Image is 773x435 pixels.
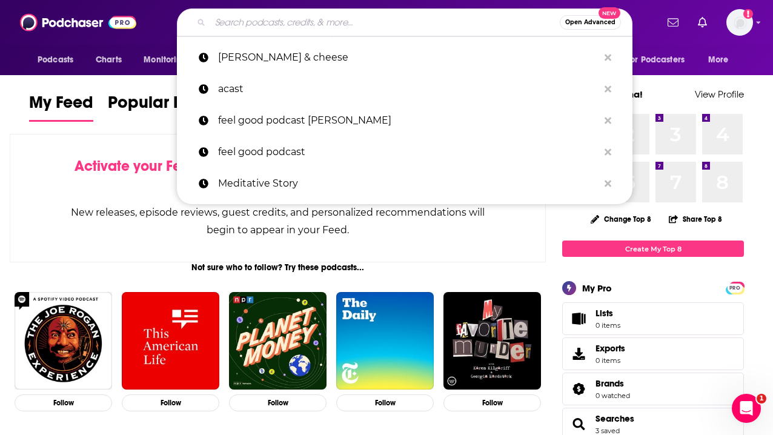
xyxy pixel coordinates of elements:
span: 1 [757,394,766,403]
div: Search podcasts, credits, & more... [177,8,632,36]
span: For Podcasters [626,51,685,68]
span: My Feed [29,92,93,120]
a: feel good podcast [177,136,632,168]
button: open menu [700,48,744,71]
a: 3 saved [596,427,620,435]
span: New [599,7,620,19]
div: New releases, episode reviews, guest credits, and personalized recommendations will begin to appe... [71,204,485,239]
span: Lists [596,308,613,319]
span: More [708,51,729,68]
button: Follow [15,394,112,412]
a: PRO [728,283,742,292]
a: Exports [562,337,744,370]
span: Open Advanced [565,19,615,25]
button: open menu [29,48,89,71]
a: feel good podcast [PERSON_NAME] [177,105,632,136]
a: Lists [562,302,744,335]
span: Charts [96,51,122,68]
p: Meditative Story [218,168,599,199]
button: Share Top 8 [668,207,723,231]
a: My Feed [29,92,93,122]
img: Podchaser - Follow, Share and Rate Podcasts [20,11,136,34]
a: Popular Feed [108,92,211,122]
p: feel good podcast [218,136,599,168]
input: Search podcasts, credits, & more... [210,13,560,32]
iframe: Intercom live chat [732,394,761,423]
button: Follow [122,394,219,412]
span: Brands [596,378,624,389]
span: Lists [566,310,591,327]
span: Podcasts [38,51,73,68]
a: Searches [596,413,634,424]
span: 0 items [596,321,620,330]
button: Show profile menu [726,9,753,36]
img: The Daily [336,292,434,390]
span: Activate your Feed [75,157,199,175]
span: Exports [596,343,625,354]
span: Monitoring [144,51,187,68]
a: Meditative Story [177,168,632,199]
svg: Add a profile image [743,9,753,19]
img: This American Life [122,292,219,390]
button: Change Top 8 [583,211,659,227]
a: Charts [88,48,129,71]
a: Searches [566,416,591,433]
a: Create My Top 8 [562,241,744,257]
a: View Profile [695,88,744,100]
span: Exports [566,345,591,362]
a: acast [177,73,632,105]
button: Follow [229,394,327,412]
img: My Favorite Murder with Karen Kilgariff and Georgia Hardstark [443,292,541,390]
a: Brands [596,378,630,389]
img: User Profile [726,9,753,36]
button: open menu [619,48,702,71]
div: by following Podcasts, Creators, Lists, and other Users! [71,158,485,193]
span: 0 items [596,356,625,365]
a: 0 watched [596,391,630,400]
button: Follow [336,394,434,412]
span: PRO [728,284,742,293]
a: Brands [566,380,591,397]
a: Show notifications dropdown [663,12,683,33]
span: Logged in as AparnaKulkarni [726,9,753,36]
button: open menu [135,48,202,71]
img: Planet Money [229,292,327,390]
button: Follow [443,394,541,412]
span: Lists [596,308,620,319]
a: [PERSON_NAME] & cheese [177,42,632,73]
p: feel good podcast kimberly [218,105,599,136]
a: Show notifications dropdown [693,12,712,33]
p: chad & cheese [218,42,599,73]
button: Open AdvancedNew [560,15,621,30]
div: My Pro [582,282,612,294]
span: Popular Feed [108,92,211,120]
span: Brands [562,373,744,405]
p: acast [218,73,599,105]
img: The Joe Rogan Experience [15,292,112,390]
div: Not sure who to follow? Try these podcasts... [10,262,546,273]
